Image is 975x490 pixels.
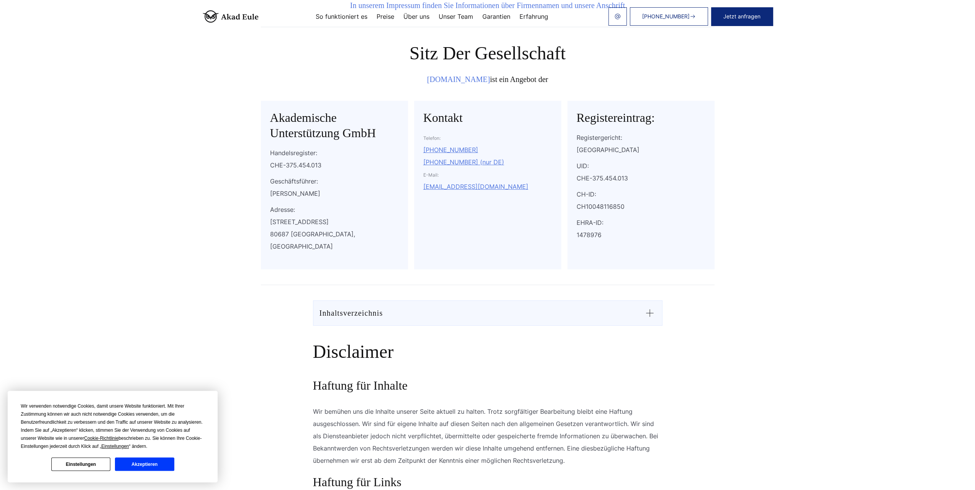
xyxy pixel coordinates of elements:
div: Wir verwenden notwendige Cookies, damit unsere Website funktioniert. Mit Ihrer Zustimmung können ... [21,402,205,451]
div: CHE-375.454.013 [577,172,705,184]
div: CH10048116850 [577,200,705,213]
span: Einstellungen [101,444,129,449]
div: [STREET_ADDRESS] 80687 [GEOGRAPHIC_DATA], [GEOGRAPHIC_DATA] [270,216,399,252]
span: Telefon: [423,135,441,141]
button: Jetzt anfragen [711,7,773,26]
div: CHE-375.454.013 [270,159,399,171]
div: Inhaltsverzeichnis [320,307,383,319]
h2: Registereintrag: [577,110,705,125]
a: So funktioniert es [316,13,367,20]
a: [DOMAIN_NAME] [427,75,490,84]
h2: Akademische Unterstützung GmbH [270,110,399,141]
a: [PHONE_NUMBER] [630,7,708,26]
a: Garantien [482,13,510,20]
p: Handelsregister: [270,147,399,159]
p: Adresse: [270,203,399,216]
img: logo [203,10,259,23]
div: Cookie Consent Prompt [8,391,218,482]
p: Geschäftsführer: [270,175,399,187]
div: ist ein Angebot der [261,73,714,85]
a: Über uns [403,13,429,20]
button: Akzeptieren [115,457,174,471]
a: Erfahrung [519,13,548,20]
a: [EMAIL_ADDRESS][DOMAIN_NAME] [423,183,528,190]
img: email [614,13,621,20]
p: Wir bemühen uns die Inhalte unserer Seite aktuell zu halten. Trotz sorgfältiger Bearbeitung bleib... [313,405,662,467]
span: [PHONE_NUMBER] [642,13,690,20]
span: Cookie-Richtlinie [84,436,119,441]
p: Registergericht: [577,131,705,144]
a: [PHONE_NUMBER] (nur DE) [423,158,504,166]
span: E-Mail: [423,172,439,178]
div: 1478976 [577,229,705,241]
p: UID: [577,160,705,172]
a: Haftung für Inhalte [313,378,408,399]
a: Preise [377,13,394,20]
p: CH-ID: [577,188,705,200]
h2: Kontakt [423,110,552,125]
div: [PERSON_NAME] [270,187,399,200]
button: Einstellungen [51,457,110,471]
a: Unser Team [439,13,473,20]
p: EHRA-ID: [577,216,705,229]
h2: Sitz der Gesellschaft [261,43,714,64]
div: [GEOGRAPHIC_DATA] [577,144,705,156]
a: [PHONE_NUMBER] [423,146,478,154]
h2: Disclaimer [313,341,662,369]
